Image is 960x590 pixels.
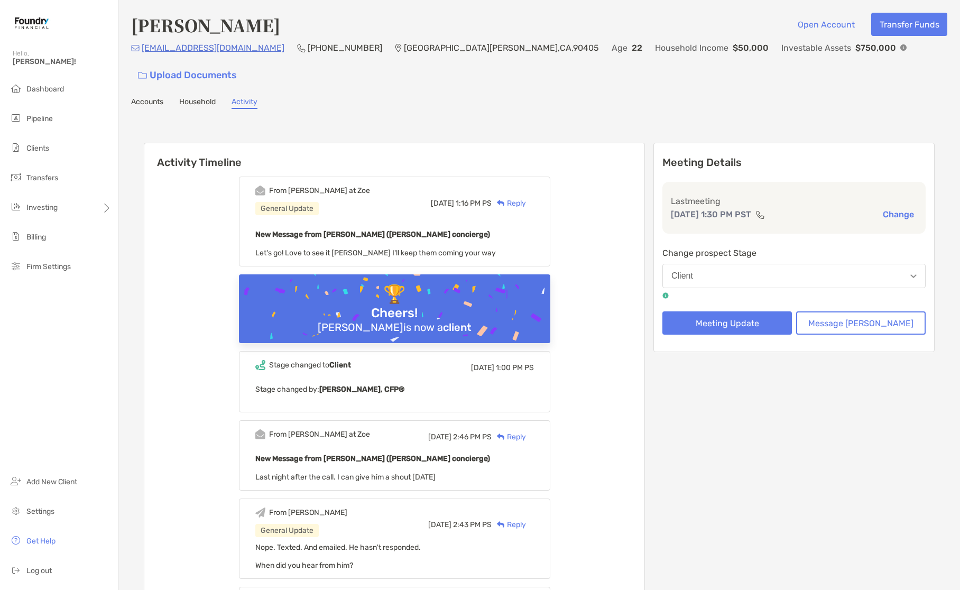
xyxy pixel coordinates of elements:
[269,508,347,517] div: From [PERSON_NAME]
[131,45,140,51] img: Email Icon
[255,524,319,537] div: General Update
[319,385,404,394] b: [PERSON_NAME], CFP®
[662,156,926,169] p: Meeting Details
[255,248,496,257] span: Let's go! Love to see it [PERSON_NAME] I'll keep them coming your way
[632,41,642,54] p: 22
[497,434,505,440] img: Reply icon
[297,44,306,52] img: Phone Icon
[179,97,216,109] a: Household
[395,44,402,52] img: Location Icon
[255,473,436,482] span: Last night after the call. I can give him a shout [DATE]
[662,246,926,260] p: Change prospect Stage
[26,173,58,182] span: Transfers
[443,321,472,334] b: client
[789,13,863,36] button: Open Account
[428,432,451,441] span: [DATE]
[255,429,265,439] img: Event icon
[855,41,896,54] p: $750,000
[26,477,77,486] span: Add New Client
[255,186,265,196] img: Event icon
[404,41,599,54] p: [GEOGRAPHIC_DATA][PERSON_NAME] , CA , 90405
[269,186,370,195] div: From [PERSON_NAME] at Zoe
[10,171,22,183] img: transfers icon
[26,144,49,153] span: Clients
[142,41,284,54] p: [EMAIL_ADDRESS][DOMAIN_NAME]
[612,41,627,54] p: Age
[781,41,851,54] p: Investable Assets
[144,143,644,169] h6: Activity Timeline
[255,360,265,370] img: Event icon
[871,13,947,36] button: Transfer Funds
[367,306,422,321] div: Cheers!
[26,114,53,123] span: Pipeline
[453,432,492,441] span: 2:46 PM PS
[255,230,490,239] b: New Message from [PERSON_NAME] ([PERSON_NAME] concierge)
[131,64,244,87] a: Upload Documents
[10,82,22,95] img: dashboard icon
[13,4,51,42] img: Zoe Logo
[255,543,421,570] span: Nope. Texted. And emailed. He hasn't responded. When did you hear from him?
[880,209,917,220] button: Change
[26,507,54,516] span: Settings
[269,361,351,370] div: Stage changed to
[329,361,351,370] b: Client
[10,475,22,487] img: add_new_client icon
[269,430,370,439] div: From [PERSON_NAME] at Zoe
[496,363,534,372] span: 1:00 PM PS
[671,208,751,221] p: [DATE] 1:30 PM PST
[13,57,112,66] span: [PERSON_NAME]!
[10,564,22,576] img: logout icon
[671,195,917,208] p: Last meeting
[910,274,917,278] img: Open dropdown arrow
[755,210,765,219] img: communication type
[10,260,22,272] img: firm-settings icon
[10,504,22,517] img: settings icon
[26,203,58,212] span: Investing
[131,13,280,37] h4: [PERSON_NAME]
[379,284,410,306] div: 🏆
[26,233,46,242] span: Billing
[10,534,22,547] img: get-help icon
[671,271,693,281] div: Client
[255,508,265,518] img: Event icon
[662,311,792,335] button: Meeting Update
[662,264,926,288] button: Client
[492,431,526,443] div: Reply
[26,262,71,271] span: Firm Settings
[796,311,926,335] button: Message [PERSON_NAME]
[26,537,56,546] span: Get Help
[471,363,494,372] span: [DATE]
[10,230,22,243] img: billing icon
[232,97,257,109] a: Activity
[255,202,319,215] div: General Update
[431,199,454,208] span: [DATE]
[255,454,490,463] b: New Message from [PERSON_NAME] ([PERSON_NAME] concierge)
[26,566,52,575] span: Log out
[497,521,505,528] img: Reply icon
[26,85,64,94] span: Dashboard
[492,198,526,209] div: Reply
[131,97,163,109] a: Accounts
[10,112,22,124] img: pipeline icon
[655,41,728,54] p: Household Income
[10,200,22,213] img: investing icon
[255,383,534,396] p: Stage changed by:
[492,519,526,530] div: Reply
[138,72,147,79] img: button icon
[453,520,492,529] span: 2:43 PM PS
[456,199,492,208] span: 1:16 PM PS
[428,520,451,529] span: [DATE]
[10,141,22,154] img: clients icon
[313,321,476,334] div: [PERSON_NAME] is now a
[900,44,907,51] img: Info Icon
[308,41,382,54] p: [PHONE_NUMBER]
[733,41,769,54] p: $50,000
[662,292,669,299] img: tooltip
[497,200,505,207] img: Reply icon
[239,274,550,366] img: Confetti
